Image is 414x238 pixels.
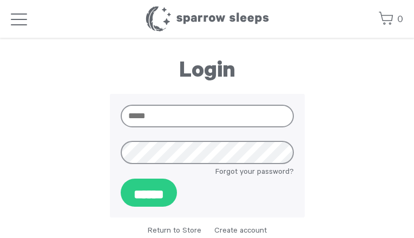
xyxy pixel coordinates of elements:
[215,167,294,179] a: Forgot your password?
[378,8,403,31] a: 0
[214,227,267,236] a: Create account
[145,5,270,32] h1: Sparrow Sleeps
[110,59,305,86] h1: Login
[148,227,201,236] a: Return to Store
